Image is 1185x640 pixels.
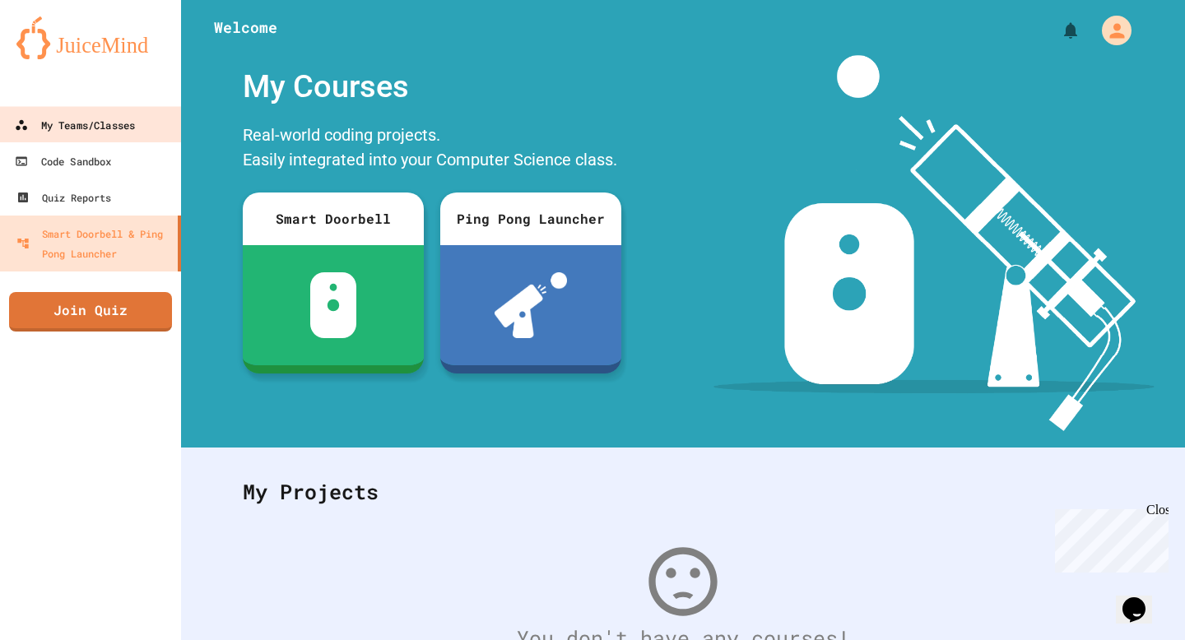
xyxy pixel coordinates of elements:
[1116,574,1169,624] iframe: chat widget
[235,118,630,180] div: Real-world coding projects. Easily integrated into your Computer Science class.
[1030,16,1085,44] div: My Notifications
[235,55,630,118] div: My Courses
[713,55,1155,431] img: banner-image-my-projects.png
[16,16,165,59] img: logo-orange.svg
[226,460,1140,524] div: My Projects
[15,151,112,172] div: Code Sandbox
[495,272,568,338] img: ppl-with-ball.png
[16,188,111,207] div: Quiz Reports
[243,192,424,245] div: Smart Doorbell
[310,272,357,338] img: sdb-white.svg
[1085,12,1136,49] div: My Account
[15,115,135,136] div: My Teams/Classes
[16,224,171,263] div: Smart Doorbell & Ping Pong Launcher
[440,192,621,245] div: Ping Pong Launcher
[7,7,114,104] div: Chat with us now!Close
[1048,503,1169,573] iframe: chat widget
[9,292,172,332] a: Join Quiz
